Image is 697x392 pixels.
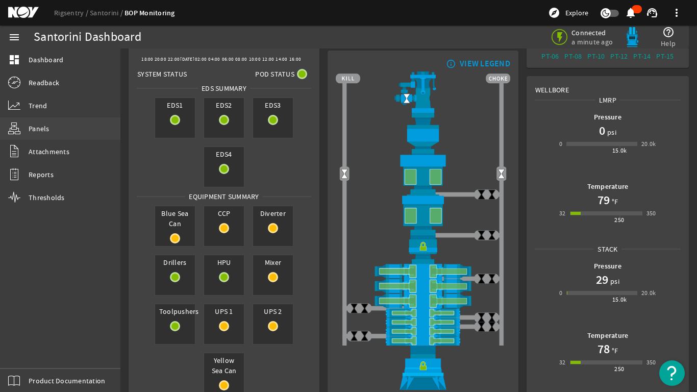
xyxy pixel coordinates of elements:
[598,192,610,208] h1: 79
[476,312,487,323] img: ValveClose.png
[659,360,685,386] button: Open Resource Center
[587,51,606,61] div: PT-10
[336,235,510,264] img: RiserConnectorLock.png
[544,5,592,21] button: Explore
[487,322,497,332] img: ValveClose.png
[29,376,105,386] span: Product Documentation
[610,346,618,356] span: °F
[656,51,675,61] div: PT-15
[336,317,510,327] img: PipeRamOpen.png
[336,154,510,194] img: UpperAnnularOpen.png
[646,357,656,367] div: 350
[289,56,301,62] text: 16:00
[336,308,510,317] img: PipeRamOpen.png
[559,357,566,367] div: 32
[565,8,588,18] span: Explore
[29,124,49,134] span: Panels
[336,336,510,345] img: PipeRamOpen.png
[204,147,244,161] span: EDS4
[487,189,497,200] img: ValveClose.png
[155,304,195,318] span: Toolpushers
[622,27,642,47] img: Bluepod.svg
[559,139,562,149] div: 0
[29,192,65,203] span: Thresholds
[349,331,360,341] img: ValveClose.png
[336,71,510,113] img: RiserAdapter.png
[255,69,294,79] span: Pod Status
[336,279,510,293] img: ShearRamOpen.png
[487,274,497,284] img: ValveClose.png
[336,264,510,279] img: ShearRamOpen.png
[571,37,615,46] span: a minute ago
[444,60,456,68] mat-icon: info_outline
[605,127,616,137] span: psi
[662,26,675,38] mat-icon: help_outline
[222,56,234,62] text: 06:00
[155,206,195,231] span: Blue Sea Can
[180,56,194,62] text: [DATE]
[90,8,125,17] a: Santorini
[336,194,510,235] img: LowerAnnularOpen.png
[195,56,207,62] text: 02:00
[614,215,624,225] div: 250
[646,7,658,19] mat-icon: support_agent
[614,364,624,374] div: 250
[612,145,627,156] div: 15.0k
[612,295,627,305] div: 15.0k
[276,56,287,62] text: 14:00
[476,189,487,200] img: ValveClose.png
[253,304,293,318] span: UPS 2
[204,98,244,112] span: EDS2
[349,303,360,314] img: ValveClose.png
[29,55,63,65] span: Dashboard
[155,98,195,112] span: EDS1
[204,304,244,318] span: UPS 1
[336,327,510,336] img: PipeRamOpen.png
[460,59,510,69] div: VIEW LEGEND
[599,122,605,139] h1: 0
[359,303,370,314] img: ValveClose.png
[496,168,507,179] img: Valve2Open.png
[336,346,510,390] img: WellheadConnectorLock.png
[339,168,350,179] img: Valve2Open.png
[253,255,293,269] span: Mixer
[137,69,187,79] span: System Status
[661,38,676,48] span: Help
[587,182,629,191] b: Temperature
[559,288,562,298] div: 0
[608,276,619,286] span: psi
[54,8,90,17] a: Rigsentry
[664,1,689,25] button: more_vert
[610,51,629,61] div: PT-12
[204,255,244,269] span: HPU
[29,146,69,157] span: Attachments
[155,255,195,269] span: Drillers
[34,32,141,42] div: Santorini Dashboard
[594,244,621,254] span: Stack
[596,272,608,288] h1: 29
[487,312,497,323] img: ValveClose.png
[359,331,370,341] img: ValveClose.png
[8,54,20,66] mat-icon: dashboard
[548,7,560,19] mat-icon: explore
[610,197,618,207] span: °F
[641,288,656,298] div: 20.0k
[476,274,487,284] img: ValveClose.png
[29,78,59,88] span: Readback
[476,230,487,241] img: ValveClose.png
[633,51,652,61] div: PT-14
[641,139,656,149] div: 20.0k
[168,56,180,62] text: 22:00
[595,95,620,105] span: LMRP
[249,56,261,62] text: 10:00
[125,8,175,18] a: BOP Monitoring
[204,353,244,378] span: Yellow Sea Can
[155,56,166,62] text: 20:00
[646,208,656,218] div: 350
[235,56,247,62] text: 08:00
[487,230,497,241] img: ValveClose.png
[571,28,615,37] span: Connected
[402,93,412,104] img: Valve2Open.png
[541,51,560,61] div: PT-06
[253,98,293,112] span: EDS3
